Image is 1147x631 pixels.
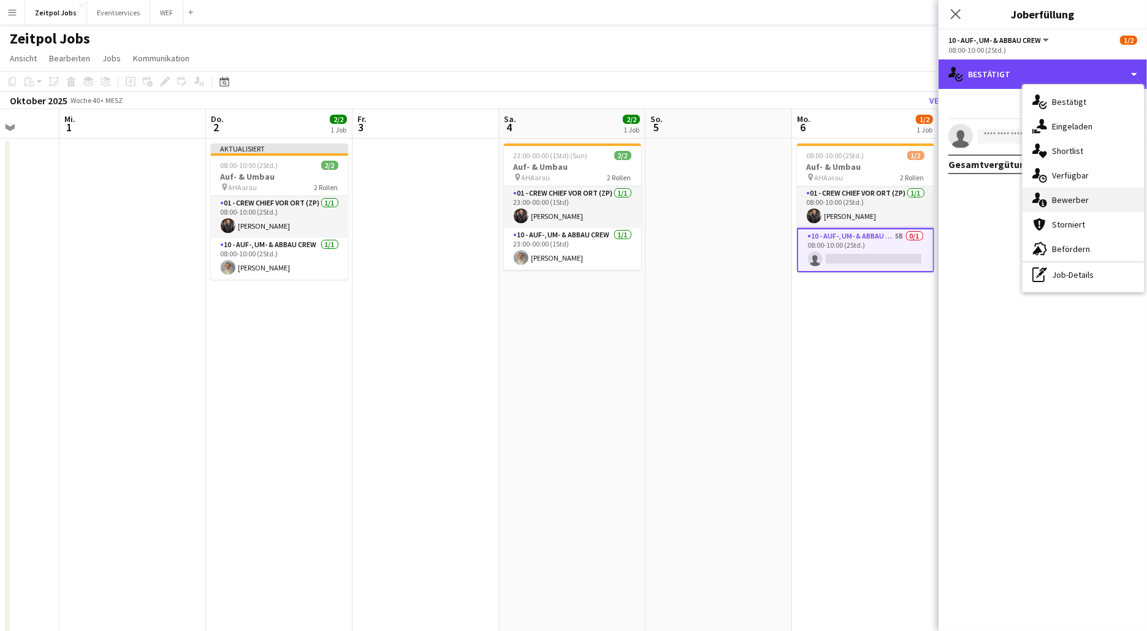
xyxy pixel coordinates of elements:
[608,173,631,182] span: 2 Rollen
[133,53,189,64] span: Kommunikation
[10,94,67,107] div: Oktober 2025
[901,173,924,182] span: 2 Rollen
[797,161,934,172] h3: Auf- & Umbau
[916,115,933,124] span: 1/2
[514,151,588,160] span: 23:00-00:00 (1Std) (Sun)
[504,143,641,270] app-job-card: 23:00-00:00 (1Std) (Sun)2/2Auf- & Umbau AHAarau2 Rollen01 - Crew Chief vor Ort (ZP)1/123:00-00:00...
[948,36,1041,45] span: 10 - Auf-, Um- & Abbau Crew
[63,120,75,134] span: 1
[1023,262,1144,287] div: Job-Details
[797,186,934,228] app-card-role: 01 - Crew Chief vor Ort (ZP)1/108:00-10:00 (2Std.)[PERSON_NAME]
[87,1,150,25] button: Eventservices
[623,125,639,134] div: 1 Job
[211,171,348,182] h3: Auf- & Umbau
[504,228,641,270] app-card-role: 10 - Auf-, Um- & Abbau Crew1/123:00-00:00 (1Std)[PERSON_NAME]
[25,1,87,25] button: Zeitpol Jobs
[356,120,367,134] span: 3
[1052,194,1089,205] span: Bewerber
[314,183,338,192] span: 2 Rollen
[321,161,338,170] span: 2/2
[907,151,924,160] span: 1/2
[70,96,101,105] span: Woche 40
[1052,219,1085,230] span: Storniert
[948,158,1031,170] div: Gesamtvergütung
[330,125,346,134] div: 1 Job
[1052,145,1083,156] span: Shortlist
[614,151,631,160] span: 2/2
[1052,96,1086,107] span: Bestätigt
[211,143,348,280] app-job-card: Aktualisiert08:00-10:00 (2Std.)2/2Auf- & Umbau AHAarau2 Rollen01 - Crew Chief vor Ort (ZP)1/108:0...
[211,113,224,124] span: Do.
[10,53,37,64] span: Ansicht
[150,1,183,25] button: WEF
[49,53,90,64] span: Bearbeiten
[221,161,278,170] span: 08:00-10:00 (2Std.)
[815,173,844,182] span: AHAarau
[916,125,932,134] div: 1 Job
[807,151,864,160] span: 08:00-10:00 (2Std.)
[357,113,367,124] span: Fr.
[797,113,810,124] span: Mo.
[211,143,348,153] div: Aktualisiert
[948,45,1137,55] div: 08:00-10:00 (2Std.)
[504,113,516,124] span: Sa.
[1052,243,1090,254] span: Befördern
[102,53,121,64] span: Jobs
[924,93,1042,109] button: Veröffentlichen Sie 1 Job
[211,196,348,238] app-card-role: 01 - Crew Chief vor Ort (ZP)1/108:00-10:00 (2Std.)[PERSON_NAME]
[795,120,810,134] span: 6
[797,143,934,272] app-job-card: 08:00-10:00 (2Std.)1/2Auf- & Umbau AHAarau2 Rollen01 - Crew Chief vor Ort (ZP)1/108:00-10:00 (2St...
[504,161,641,172] h3: Auf- & Umbau
[209,120,224,134] span: 2
[797,228,934,272] app-card-role: 10 - Auf-, Um- & Abbau Crew5B0/108:00-10:00 (2Std.)
[502,120,516,134] span: 4
[1052,170,1089,181] span: Verfügbar
[623,115,640,124] span: 2/2
[650,113,663,124] span: So.
[649,120,663,134] span: 5
[504,186,641,228] app-card-role: 01 - Crew Chief vor Ort (ZP)1/123:00-00:00 (1Std)[PERSON_NAME]
[211,238,348,280] app-card-role: 10 - Auf-, Um- & Abbau Crew1/108:00-10:00 (2Std.)[PERSON_NAME]
[10,29,90,48] h1: Zeitpol Jobs
[939,6,1147,22] h3: Joberfüllung
[330,115,347,124] span: 2/2
[44,50,95,66] a: Bearbeiten
[948,36,1051,45] button: 10 - Auf-, Um- & Abbau Crew
[128,50,194,66] a: Kommunikation
[97,50,126,66] a: Jobs
[1120,36,1137,45] span: 1/2
[229,183,257,192] span: AHAarau
[64,113,75,124] span: Mi.
[522,173,551,182] span: AHAarau
[105,96,123,105] div: MESZ
[939,59,1147,89] div: Bestätigt
[5,50,42,66] a: Ansicht
[1052,121,1092,132] span: Eingeladen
